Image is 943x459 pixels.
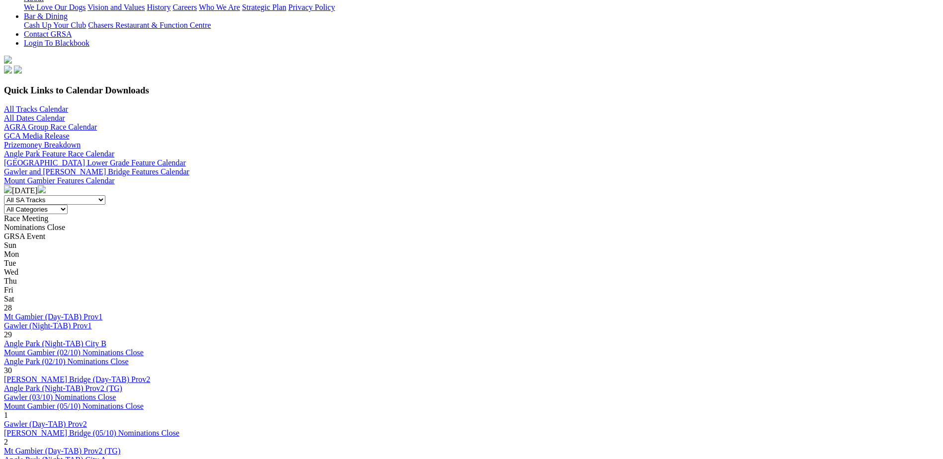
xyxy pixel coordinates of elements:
[4,223,939,232] div: Nominations Close
[24,3,939,12] div: About
[4,123,97,131] a: AGRA Group Race Calendar
[24,21,86,29] a: Cash Up Your Club
[4,185,12,193] img: chevron-left-pager-white.svg
[4,241,939,250] div: Sun
[4,447,120,455] a: Mt Gambier (Day-TAB) Prov2 (TG)
[24,21,939,30] div: Bar & Dining
[4,312,102,321] a: Mt Gambier (Day-TAB) Prov1
[4,66,12,74] img: facebook.svg
[4,167,189,176] a: Gawler and [PERSON_NAME] Bridge Features Calendar
[4,420,87,428] a: Gawler (Day-TAB) Prov2
[4,339,106,348] a: Angle Park (Night-TAB) City B
[24,3,86,11] a: We Love Our Dogs
[4,348,144,357] a: Mount Gambier (02/10) Nominations Close
[4,438,8,446] span: 2
[4,56,12,64] img: logo-grsa-white.png
[4,250,939,259] div: Mon
[4,114,65,122] a: All Dates Calendar
[4,141,81,149] a: Prizemoney Breakdown
[4,85,939,96] h3: Quick Links to Calendar Downloads
[4,185,939,195] div: [DATE]
[24,12,68,20] a: Bar & Dining
[288,3,335,11] a: Privacy Policy
[24,30,72,38] a: Contact GRSA
[4,286,939,295] div: Fri
[4,295,939,304] div: Sat
[87,3,145,11] a: Vision and Values
[4,357,129,366] a: Angle Park (02/10) Nominations Close
[4,232,939,241] div: GRSA Event
[88,21,211,29] a: Chasers Restaurant & Function Centre
[147,3,171,11] a: History
[4,375,150,383] a: [PERSON_NAME] Bridge (Day-TAB) Prov2
[38,185,46,193] img: chevron-right-pager-white.svg
[4,321,91,330] a: Gawler (Night-TAB) Prov1
[4,402,144,410] a: Mount Gambier (05/10) Nominations Close
[4,393,116,401] a: Gawler (03/10) Nominations Close
[172,3,197,11] a: Careers
[4,158,186,167] a: [GEOGRAPHIC_DATA] Lower Grade Feature Calendar
[4,330,12,339] span: 29
[4,304,12,312] span: 28
[4,268,939,277] div: Wed
[4,277,939,286] div: Thu
[4,366,12,375] span: 30
[4,132,70,140] a: GCA Media Release
[4,411,8,419] span: 1
[4,384,122,392] a: Angle Park (Night-TAB) Prov2 (TG)
[4,105,68,113] a: All Tracks Calendar
[199,3,240,11] a: Who We Are
[4,214,939,223] div: Race Meeting
[4,176,115,185] a: Mount Gambier Features Calendar
[4,259,939,268] div: Tue
[4,429,179,437] a: [PERSON_NAME] Bridge (05/10) Nominations Close
[24,39,89,47] a: Login To Blackbook
[14,66,22,74] img: twitter.svg
[242,3,286,11] a: Strategic Plan
[4,150,114,158] a: Angle Park Feature Race Calendar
